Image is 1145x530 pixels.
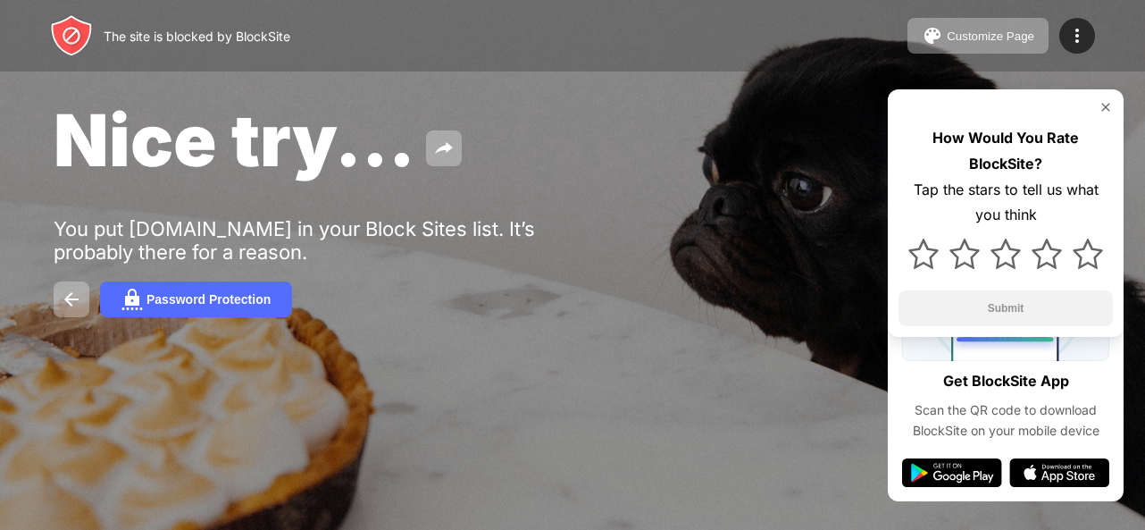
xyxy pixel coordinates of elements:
div: How Would You Rate BlockSite? [898,125,1113,177]
img: star.svg [990,239,1021,269]
span: Nice try... [54,97,415,183]
img: star.svg [908,239,939,269]
img: header-logo.svg [50,14,93,57]
img: star.svg [1073,239,1103,269]
div: Customize Page [947,29,1034,43]
div: Password Protection [146,292,271,307]
img: app-store.svg [1009,458,1109,487]
div: You put [DOMAIN_NAME] in your Block Sites list. It’s probably there for a reason. [54,217,606,264]
img: google-play.svg [902,458,1002,487]
img: back.svg [61,289,82,310]
img: pallet.svg [922,25,943,46]
button: Customize Page [907,18,1049,54]
img: share.svg [433,138,455,159]
img: star.svg [1032,239,1062,269]
img: rate-us-close.svg [1099,100,1113,114]
button: Submit [898,290,1113,326]
div: Scan the QR code to download BlockSite on your mobile device [902,400,1109,441]
img: password.svg [121,289,143,310]
div: The site is blocked by BlockSite [104,29,290,44]
img: star.svg [949,239,980,269]
button: Password Protection [100,282,292,317]
img: menu-icon.svg [1066,25,1088,46]
div: Tap the stars to tell us what you think [898,177,1113,229]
